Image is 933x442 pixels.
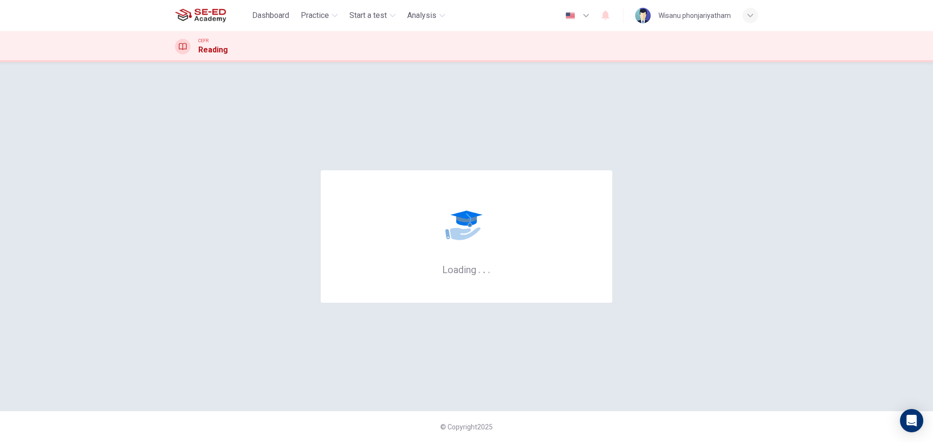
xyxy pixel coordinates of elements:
span: Analysis [407,10,436,21]
div: Wisanu phonjariyatham [658,10,731,21]
button: Dashboard [248,7,293,24]
button: Start a test [346,7,399,24]
a: SE-ED Academy logo [175,6,248,25]
h6: Loading [442,263,491,276]
h1: Reading [198,44,228,56]
img: Profile picture [635,8,651,23]
h6: . [478,261,481,277]
button: Analysis [403,7,449,24]
img: SE-ED Academy logo [175,6,226,25]
h6: . [487,261,491,277]
div: Open Intercom Messenger [900,409,923,432]
span: Start a test [349,10,387,21]
span: CEFR [198,37,208,44]
img: en [564,12,576,19]
button: Practice [297,7,342,24]
span: Practice [301,10,329,21]
h6: . [483,261,486,277]
span: Dashboard [252,10,289,21]
span: © Copyright 2025 [440,423,493,431]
